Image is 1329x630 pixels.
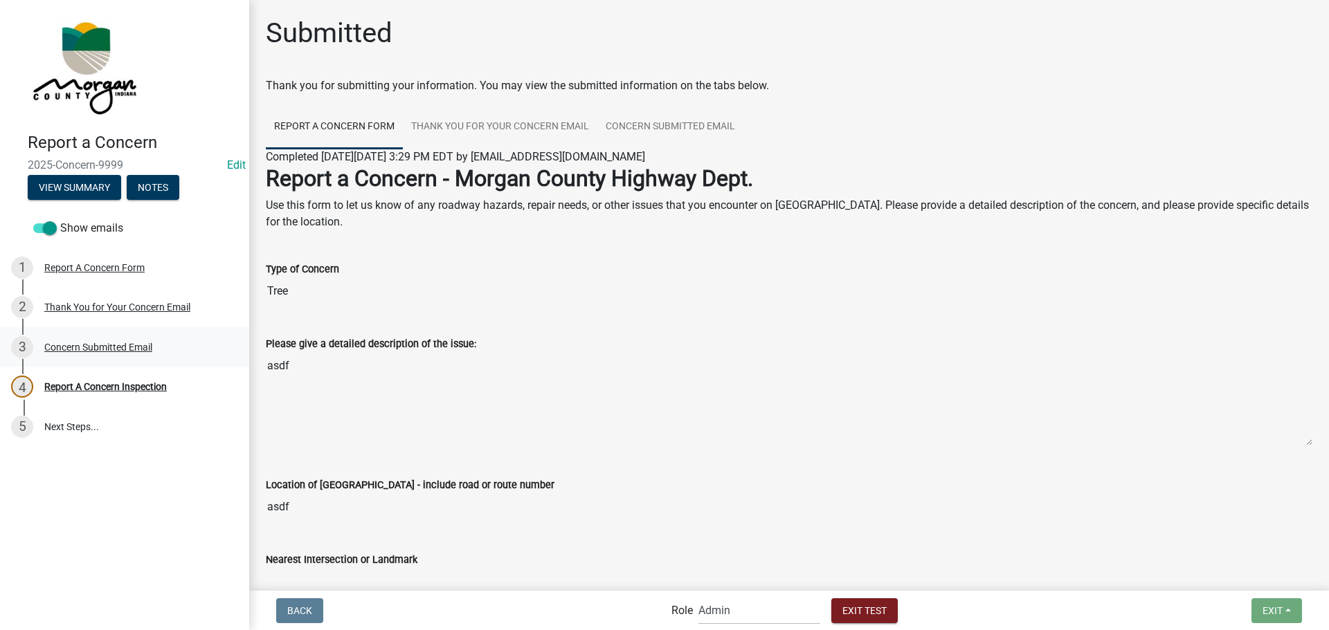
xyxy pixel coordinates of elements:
[227,158,246,172] wm-modal-confirm: Edit Application Number
[831,598,898,623] button: Exit Test
[1251,598,1302,623] button: Exit
[276,598,323,623] button: Back
[44,382,167,391] div: Report A Concern Inspection
[403,105,597,149] a: Thank You for Your Concern Email
[1263,604,1283,615] span: Exit
[11,336,33,358] div: 3
[44,342,152,352] div: Concern Submitted Email
[28,183,121,194] wm-modal-confirm: Summary
[28,158,221,172] span: 2025-Concern-9999
[33,220,123,237] label: Show emails
[127,183,179,194] wm-modal-confirm: Notes
[597,105,743,149] a: Concern Submitted Email
[127,175,179,200] button: Notes
[266,150,645,163] span: Completed [DATE][DATE] 3:29 PM EDT by [EMAIL_ADDRESS][DOMAIN_NAME]
[266,165,753,192] strong: Report a Concern - Morgan County Highway Dept.
[266,340,476,349] label: Please give a detailed description of the issue:
[28,175,121,200] button: View Summary
[266,197,1312,230] p: Use this form to let us know of any roadway hazards, repair needs, or other issues that you encou...
[287,604,312,615] span: Back
[11,376,33,398] div: 4
[266,352,1312,446] textarea: asdf
[11,296,33,318] div: 2
[11,416,33,438] div: 5
[266,17,392,50] h1: Submitted
[266,481,554,490] label: Location of [GEOGRAPHIC_DATA] - include road or route number
[44,302,190,312] div: Thank You for Your Concern Email
[266,105,403,149] a: Report A Concern Form
[266,555,417,565] label: Nearest Intersection or Landmark
[266,77,1312,94] div: Thank you for submitting your information. You may view the submitted information on the tabs below.
[671,605,693,616] label: Role
[266,265,339,275] label: Type of Concern
[28,133,238,153] h4: Report a Concern
[842,604,887,615] span: Exit Test
[11,257,33,279] div: 1
[227,158,246,172] a: Edit
[44,263,145,272] div: Report A Concern Form
[28,15,139,118] img: Morgan County, Indiana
